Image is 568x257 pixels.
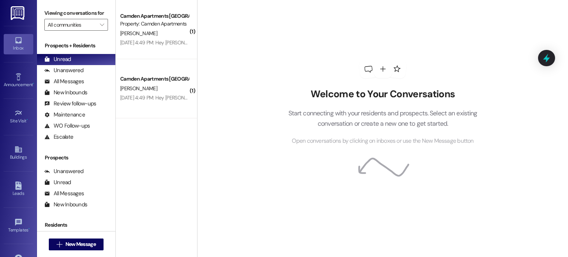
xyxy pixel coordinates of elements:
[37,221,115,229] div: Residents
[4,34,33,54] a: Inbox
[44,201,87,209] div: New Inbounds
[120,75,189,83] div: Camden Apartments [GEOGRAPHIC_DATA]
[44,133,73,141] div: Escalate
[28,226,30,231] span: •
[44,122,90,130] div: WO Follow-ups
[37,42,115,50] div: Prospects + Residents
[4,179,33,199] a: Leads
[33,81,34,86] span: •
[57,241,62,247] i: 
[65,240,96,248] span: New Message
[120,94,382,101] div: [DATE] 4:49 PM: Hey [PERSON_NAME] I'm looking at the lease and I cant seem to find a way to have ...
[27,117,28,122] span: •
[120,12,189,20] div: Camden Apartments [GEOGRAPHIC_DATA]
[48,19,96,31] input: All communities
[44,190,84,197] div: All Messages
[277,88,488,100] h2: Welcome to Your Conversations
[44,179,71,186] div: Unread
[44,7,108,19] label: Viewing conversations for
[44,100,96,108] div: Review follow-ups
[44,111,85,119] div: Maintenance
[100,22,104,28] i: 
[44,67,84,74] div: Unanswered
[277,108,488,129] p: Start connecting with your residents and prospects. Select an existing conversation or create a n...
[37,154,115,162] div: Prospects
[120,20,189,28] div: Property: Camden Apartments
[4,143,33,163] a: Buildings
[44,89,87,97] div: New Inbounds
[11,6,26,20] img: ResiDesk Logo
[292,136,473,146] span: Open conversations by clicking on inboxes or use the New Message button
[44,78,84,85] div: All Messages
[44,55,71,63] div: Unread
[44,168,84,175] div: Unanswered
[4,107,33,127] a: Site Visit •
[49,239,104,250] button: New Message
[4,216,33,236] a: Templates •
[120,39,382,46] div: [DATE] 4:49 PM: Hey [PERSON_NAME] I'm looking at the lease and I cant seem to find a way to have ...
[120,30,157,37] span: [PERSON_NAME]
[120,85,157,92] span: [PERSON_NAME]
